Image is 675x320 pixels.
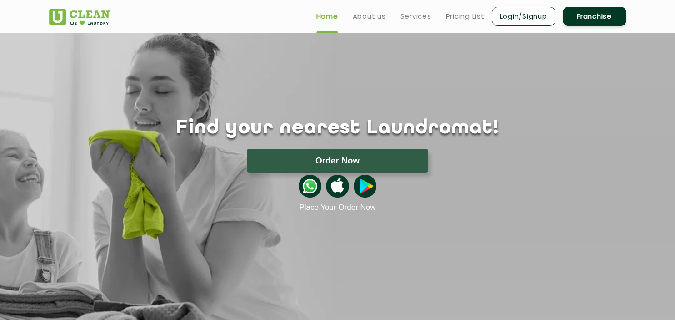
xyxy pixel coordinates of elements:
a: Services [400,11,431,22]
a: Franchise [563,7,626,26]
button: Order Now [247,149,428,173]
a: Home [316,11,338,22]
a: Place Your Order Now [299,203,375,212]
img: playstoreicon.png [354,175,376,198]
img: UClean Laundry and Dry Cleaning [49,9,110,25]
a: About us [353,11,386,22]
a: Pricing List [446,11,485,22]
img: apple-icon.png [326,175,349,198]
img: whatsappicon.png [299,175,321,198]
h1: Find your nearest Laundromat! [42,117,633,140]
a: Login/Signup [492,7,555,26]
